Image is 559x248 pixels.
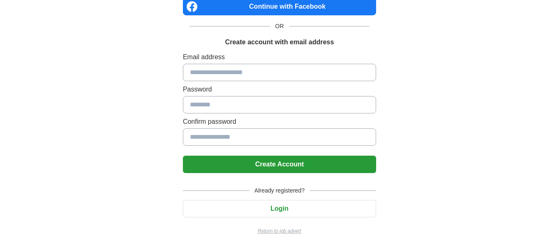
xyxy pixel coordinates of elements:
[183,200,376,217] button: Login
[225,37,334,47] h1: Create account with email address
[183,156,376,173] button: Create Account
[250,186,309,195] span: Already registered?
[183,84,376,94] label: Password
[183,227,376,235] a: Return to job advert
[183,52,376,62] label: Email address
[270,22,289,31] span: OR
[183,205,376,212] a: Login
[183,117,376,127] label: Confirm password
